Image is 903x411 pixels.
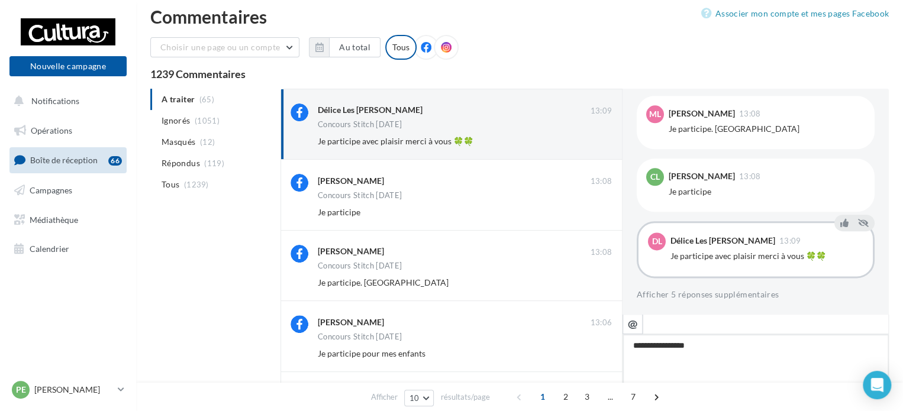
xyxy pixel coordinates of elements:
[404,390,434,406] button: 10
[30,244,69,254] span: Calendrier
[628,318,638,329] i: @
[652,235,662,247] span: Dl
[318,136,473,146] span: Je participe avec plaisir merci à vous 🍀🍀
[7,237,129,261] a: Calendrier
[318,348,425,358] span: Je participe pour mes enfants
[7,208,129,232] a: Médiathèque
[318,175,384,187] div: [PERSON_NAME]
[150,69,889,79] div: 1239 Commentaires
[669,172,735,180] div: [PERSON_NAME]
[150,37,299,57] button: Choisir une page ou un compte
[318,121,402,128] div: Concours Stitch [DATE]
[863,371,891,399] div: Open Intercom Messenger
[309,37,380,57] button: Au total
[108,156,122,166] div: 66
[318,277,449,287] span: Je participe. [GEOGRAPHIC_DATA]
[318,245,384,257] div: [PERSON_NAME]
[204,158,224,168] span: (119)
[590,106,612,116] span: 13:09
[669,109,735,118] div: [PERSON_NAME]
[9,56,127,76] button: Nouvelle campagne
[318,192,402,199] div: Concours Stitch [DATE]
[162,179,179,190] span: Tous
[649,108,661,120] span: Ml
[670,250,863,262] div: Je participe avec plaisir merci à vous 🍀🍀
[385,35,417,60] div: Tous
[7,147,129,173] a: Boîte de réception66
[669,186,865,198] div: Je participe
[162,157,200,169] span: Répondus
[160,42,280,52] span: Choisir une page ou un compte
[150,8,889,25] div: Commentaires
[318,333,402,341] div: Concours Stitch [DATE]
[590,247,612,258] span: 13:08
[556,387,575,406] span: 2
[371,391,398,403] span: Afficher
[578,387,596,406] span: 3
[7,118,129,143] a: Opérations
[701,7,889,21] a: Associer mon compte et mes pages Facebook
[195,116,220,125] span: (1051)
[669,123,865,135] div: Je participe. [GEOGRAPHIC_DATA]
[601,387,620,406] span: ...
[623,314,643,334] button: @
[739,173,761,180] span: 13:08
[779,237,801,245] span: 13:09
[739,110,761,118] span: 13:08
[200,137,215,147] span: (12)
[637,287,779,302] button: Afficher 5 réponses supplémentaires
[9,378,127,401] a: Pe [PERSON_NAME]
[329,37,380,57] button: Au total
[409,393,420,403] span: 10
[590,176,612,187] span: 13:08
[318,316,384,328] div: [PERSON_NAME]
[184,180,209,189] span: (1239)
[30,185,72,195] span: Campagnes
[162,136,195,148] span: Masqués
[318,104,423,116] div: Délice Les [PERSON_NAME]
[34,384,113,396] p: [PERSON_NAME]
[590,318,612,328] span: 13:06
[30,155,98,165] span: Boîte de réception
[318,207,360,217] span: Je participe
[533,387,552,406] span: 1
[30,214,78,224] span: Médiathèque
[624,387,643,406] span: 7
[31,125,72,135] span: Opérations
[31,96,79,106] span: Notifications
[7,89,124,114] button: Notifications
[670,237,775,245] div: Délice Les [PERSON_NAME]
[318,262,402,270] div: Concours Stitch [DATE]
[650,171,660,183] span: Cl
[7,178,129,203] a: Campagnes
[440,391,489,403] span: résultats/page
[162,115,190,127] span: Ignorés
[16,384,26,396] span: Pe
